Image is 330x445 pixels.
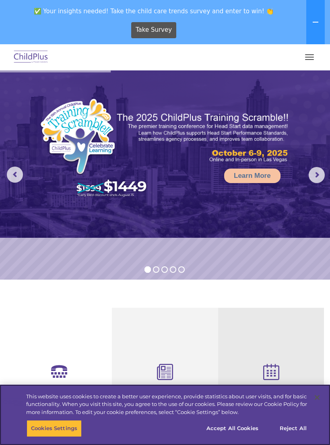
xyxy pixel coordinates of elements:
[12,48,50,67] img: ChildPlus by Procare Solutions
[308,389,326,406] button: Close
[26,393,307,416] div: This website uses cookies to create a better user experience, provide statistics about user visit...
[3,3,305,19] span: ✅ Your insights needed! Take the child care trends survey and enter to win! 👏
[224,169,280,183] a: Learn More
[131,22,177,38] a: Take Survey
[268,420,318,437] button: Reject All
[136,23,172,37] span: Take Survey
[202,420,263,437] button: Accept All Cookies
[27,420,82,437] button: Cookies Settings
